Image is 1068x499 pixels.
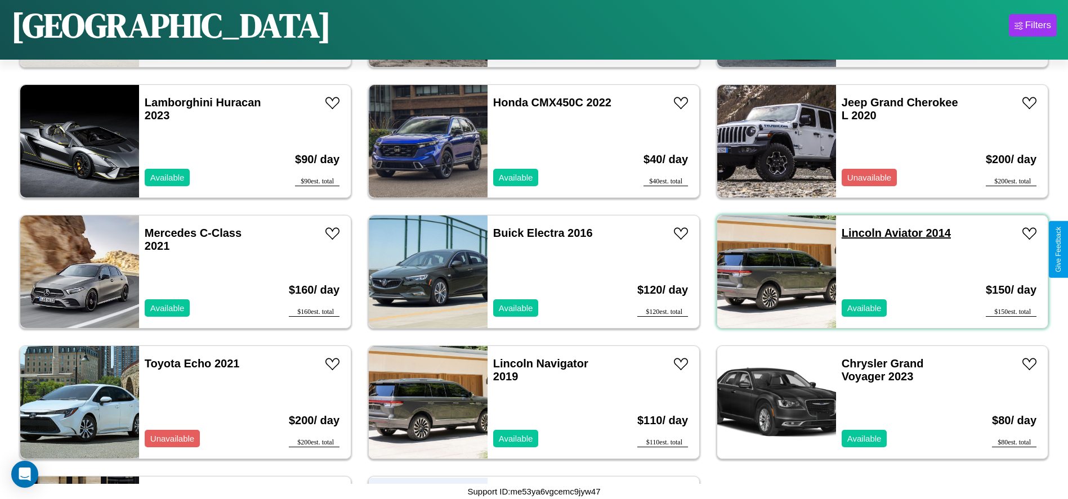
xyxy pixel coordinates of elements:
[992,438,1036,447] div: $ 80 est. total
[847,431,882,446] p: Available
[493,96,611,109] a: Honda CMX450C 2022
[11,461,38,488] div: Open Intercom Messenger
[289,308,339,317] div: $ 160 est. total
[986,272,1036,308] h3: $ 150 / day
[986,142,1036,177] h3: $ 200 / day
[145,227,242,252] a: Mercedes C-Class 2021
[150,431,194,446] p: Unavailable
[1054,227,1062,272] div: Give Feedback
[499,170,533,185] p: Available
[289,438,339,447] div: $ 200 est. total
[992,403,1036,438] h3: $ 80 / day
[1009,14,1057,37] button: Filters
[145,96,261,122] a: Lamborghini Huracan 2023
[493,357,588,383] a: Lincoln Navigator 2019
[842,357,924,383] a: Chrysler Grand Voyager 2023
[1025,20,1051,31] div: Filters
[644,142,688,177] h3: $ 40 / day
[150,170,185,185] p: Available
[637,272,688,308] h3: $ 120 / day
[295,177,339,186] div: $ 90 est. total
[847,300,882,316] p: Available
[986,177,1036,186] div: $ 200 est. total
[986,308,1036,317] div: $ 150 est. total
[295,142,339,177] h3: $ 90 / day
[842,227,951,239] a: Lincoln Aviator 2014
[637,438,688,447] div: $ 110 est. total
[847,170,891,185] p: Unavailable
[289,403,339,438] h3: $ 200 / day
[499,431,533,446] p: Available
[637,403,688,438] h3: $ 110 / day
[842,96,958,122] a: Jeep Grand Cherokee L 2020
[468,484,601,499] p: Support ID: me53ya6vgcemc9jyw47
[145,357,240,370] a: Toyota Echo 2021
[499,300,533,316] p: Available
[644,177,688,186] div: $ 40 est. total
[637,308,688,317] div: $ 120 est. total
[289,272,339,308] h3: $ 160 / day
[493,227,593,239] a: Buick Electra 2016
[11,2,331,48] h1: [GEOGRAPHIC_DATA]
[150,300,185,316] p: Available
